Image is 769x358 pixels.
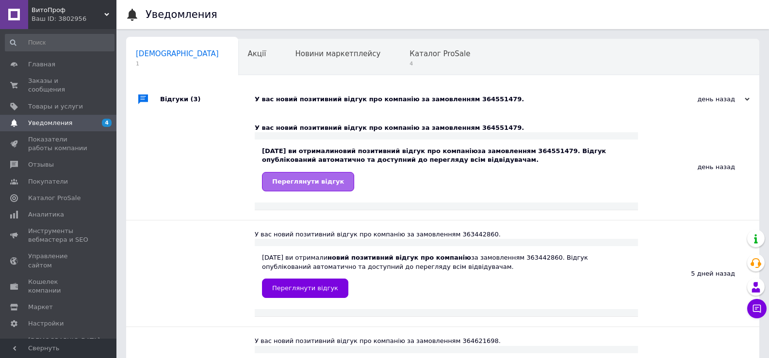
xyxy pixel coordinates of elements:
span: Каталог ProSale [409,49,470,58]
span: (3) [191,95,201,103]
div: У вас новий позитивний відгук про компанію за замовленням 364551479. [255,95,653,104]
span: Переглянути відгук [272,178,344,185]
span: Покупатели [28,177,68,186]
span: Акції [248,49,266,58]
span: 1 [136,60,219,67]
div: 5 дней назад [638,220,759,327]
span: ВитоПроф [32,6,104,15]
span: Новини маркетплейсу [295,49,380,58]
span: Управление сайтом [28,252,90,269]
b: новий позитивний відгук про компанію [334,147,478,155]
span: Инструменты вебмастера и SEO [28,227,90,244]
span: Отзывы [28,160,54,169]
div: Ваш ID: 3802956 [32,15,116,23]
div: день назад [638,114,759,220]
span: Показатели работы компании [28,135,90,153]
span: Маркет [28,303,53,311]
span: Уведомления [28,119,72,127]
span: Заказы и сообщения [28,77,90,94]
a: Переглянути відгук [262,172,354,191]
div: [DATE] ви отримали за замовленням 363442860. Відгук опублікований автоматично та доступний до пер... [262,253,631,297]
div: день назад [653,95,750,104]
h1: Уведомления [146,9,217,20]
b: новий позитивний відгук про компанію [327,254,471,261]
span: Переглянути відгук [272,284,338,292]
span: 4 [102,119,112,127]
span: Главная [28,60,55,69]
button: Чат с покупателем [747,299,767,318]
span: Каталог ProSale [28,194,81,202]
div: [DATE] ви отримали за замовленням 364551479. Відгук опублікований автоматично та доступний до пер... [262,147,631,191]
div: У вас новий позитивний відгук про компанію за замовленням 364621698. [255,337,638,345]
span: 4 [409,60,470,67]
span: [DEMOGRAPHIC_DATA] [136,49,219,58]
span: Настройки [28,319,64,328]
span: Аналитика [28,210,64,219]
span: Товары и услуги [28,102,83,111]
div: У вас новий позитивний відгук про компанію за замовленням 363442860. [255,230,638,239]
div: У вас новий позитивний відгук про компанію за замовленням 364551479. [255,124,638,132]
span: Кошелек компании [28,278,90,295]
a: Переглянути відгук [262,279,348,298]
div: Відгуки [160,85,255,114]
input: Поиск [5,34,115,51]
